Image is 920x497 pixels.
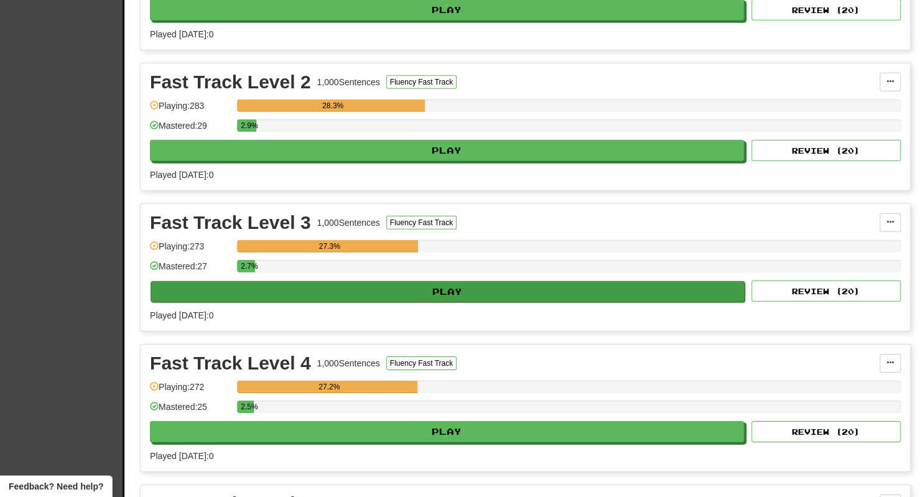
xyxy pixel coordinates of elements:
div: Mastered: 29 [150,119,231,140]
div: 1,000 Sentences [317,76,380,88]
div: 27.3% [241,240,418,253]
button: Review (20) [751,421,901,442]
div: Playing: 283 [150,100,231,120]
button: Fluency Fast Track [386,216,457,230]
span: Played [DATE]: 0 [150,310,213,320]
span: Played [DATE]: 0 [150,29,213,39]
div: 28.3% [241,100,425,112]
span: Played [DATE]: 0 [150,170,213,180]
div: 27.2% [241,381,417,393]
button: Play [150,140,744,161]
div: 2.9% [241,119,256,132]
div: 1,000 Sentences [317,357,380,369]
div: 1,000 Sentences [317,216,380,229]
div: Fast Track Level 2 [150,73,311,91]
div: Playing: 272 [150,381,231,401]
button: Play [151,281,745,302]
span: Played [DATE]: 0 [150,451,213,461]
div: Fast Track Level 4 [150,354,311,373]
div: 2.5% [241,401,253,413]
div: 2.7% [241,260,255,272]
span: Open feedback widget [9,480,103,493]
div: Playing: 273 [150,240,231,261]
div: Mastered: 25 [150,401,231,421]
button: Review (20) [751,140,901,161]
button: Play [150,421,744,442]
div: Fast Track Level 3 [150,213,311,232]
div: Mastered: 27 [150,260,231,281]
button: Fluency Fast Track [386,75,457,89]
button: Review (20) [751,281,901,302]
button: Fluency Fast Track [386,356,457,370]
